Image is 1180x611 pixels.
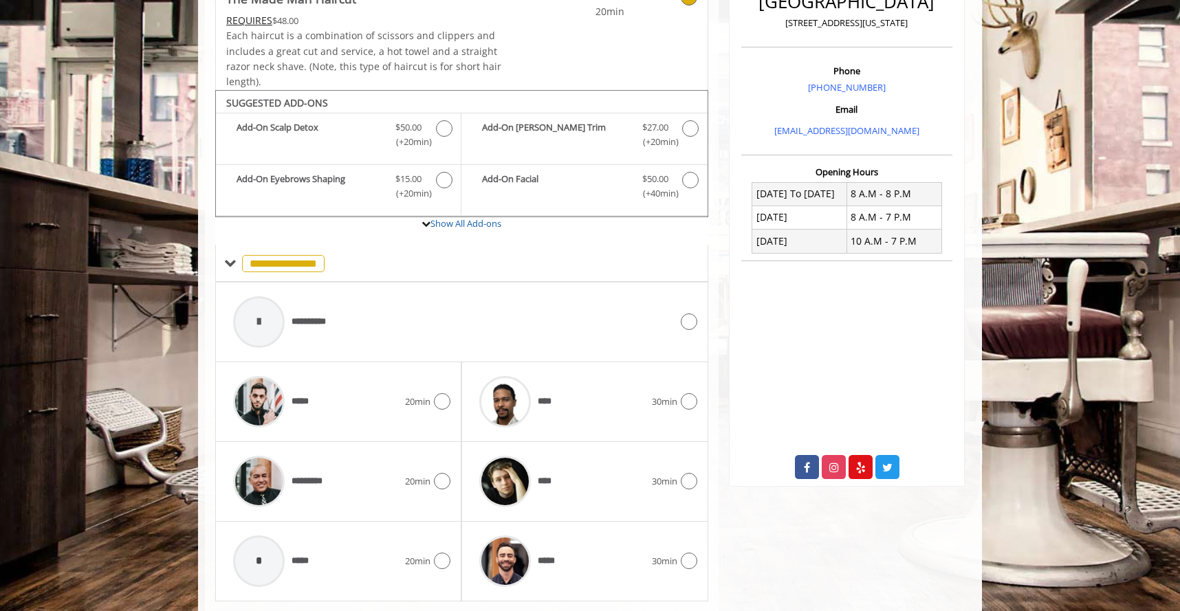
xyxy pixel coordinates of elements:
span: $15.00 [395,172,422,186]
a: [EMAIL_ADDRESS][DOMAIN_NAME] [774,124,919,137]
span: 20min [405,395,430,409]
span: (+40min ) [635,186,675,201]
span: $50.00 [642,172,668,186]
span: 20min [405,554,430,568]
label: Add-On Beard Trim [468,120,700,153]
b: SUGGESTED ADD-ONS [226,96,328,109]
b: Add-On Facial [482,172,628,201]
span: (+20min ) [389,135,429,149]
span: $50.00 [395,120,422,135]
span: Each haircut is a combination of scissors and clippers and includes a great cut and service, a ho... [226,29,501,88]
span: $27.00 [642,120,668,135]
span: 30min [652,474,677,489]
a: Show All Add-ons [430,217,501,230]
td: 8 A.M - 8 P.M [846,182,941,205]
td: [DATE] [752,205,847,229]
b: Add-On Eyebrows Shaping [237,172,382,201]
label: Add-On Facial [468,172,700,204]
span: This service needs some Advance to be paid before we block your appointment [226,14,272,27]
b: Add-On [PERSON_NAME] Trim [482,120,628,149]
span: (+20min ) [635,135,675,149]
label: Add-On Scalp Detox [223,120,454,153]
td: 8 A.M - 7 P.M [846,205,941,229]
b: Add-On Scalp Detox [237,120,382,149]
span: 30min [652,554,677,568]
span: 20min [405,474,430,489]
span: 30min [652,395,677,409]
td: 10 A.M - 7 P.M [846,230,941,253]
label: Add-On Eyebrows Shaping [223,172,454,204]
td: [DATE] To [DATE] [752,182,847,205]
h3: Phone [745,66,949,76]
a: [PHONE_NUMBER] [808,81,886,93]
div: $48.00 [226,13,503,28]
span: 20min [543,4,624,19]
h3: Opening Hours [741,167,952,177]
td: [DATE] [752,230,847,253]
span: (+20min ) [389,186,429,201]
h3: Email [745,104,949,114]
p: [STREET_ADDRESS][US_STATE] [745,16,949,30]
div: The Made Man Haircut Add-onS [215,90,708,218]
